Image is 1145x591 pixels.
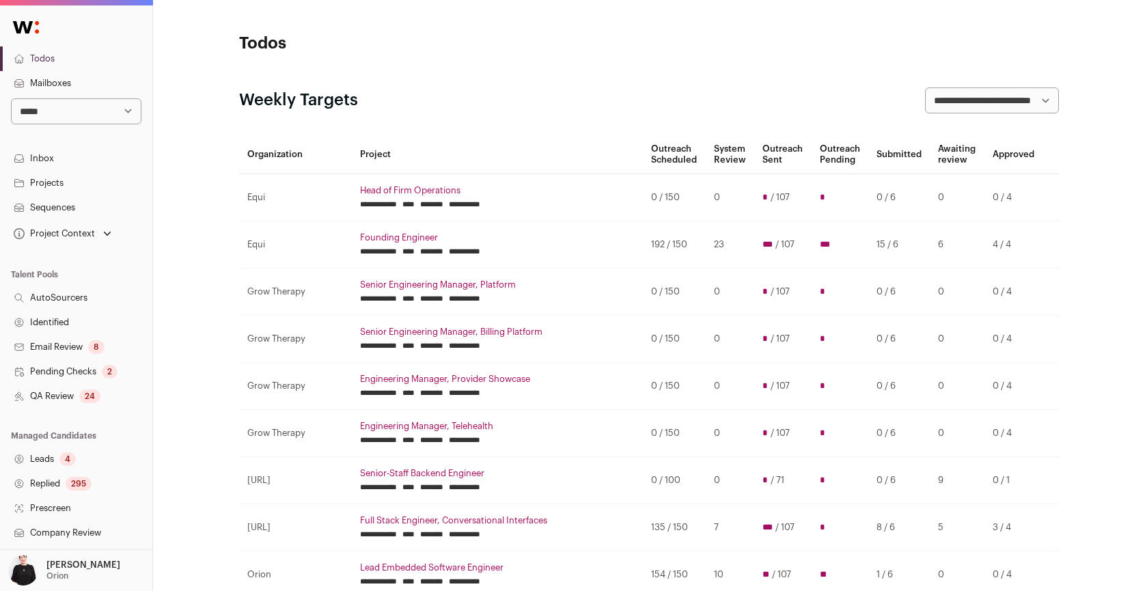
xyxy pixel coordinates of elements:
[239,90,358,111] h2: Weekly Targets
[706,316,755,363] td: 0
[360,562,635,573] a: Lead Embedded Software Engineer
[984,363,1043,410] td: 0 / 4
[754,135,811,174] th: Outreach Sent
[930,457,984,504] td: 9
[930,135,984,174] th: Awaiting review
[771,333,790,344] span: / 107
[360,327,635,338] a: Senior Engineering Manager, Billing Platform
[868,363,930,410] td: 0 / 6
[868,410,930,457] td: 0 / 6
[11,228,95,239] div: Project Context
[88,340,105,354] div: 8
[643,457,706,504] td: 0 / 100
[984,316,1043,363] td: 0 / 4
[360,468,635,479] a: Senior-Staff Backend Engineer
[984,269,1043,316] td: 0 / 4
[239,316,352,363] td: Grow Therapy
[930,269,984,316] td: 0
[984,504,1043,551] td: 3 / 4
[984,410,1043,457] td: 0 / 4
[8,555,38,586] img: 9240684-medium_jpg
[706,363,755,410] td: 0
[643,410,706,457] td: 0 / 150
[984,457,1043,504] td: 0 / 1
[771,381,790,391] span: / 107
[46,571,68,581] p: Orion
[868,135,930,174] th: Submitted
[643,269,706,316] td: 0 / 150
[239,269,352,316] td: Grow Therapy
[102,365,118,379] div: 2
[5,555,123,586] button: Open dropdown
[239,221,352,269] td: Equi
[868,504,930,551] td: 8 / 6
[984,135,1043,174] th: Approved
[239,457,352,504] td: [URL]
[706,504,755,551] td: 7
[706,221,755,269] td: 23
[59,452,76,466] div: 4
[930,316,984,363] td: 0
[239,410,352,457] td: Grow Therapy
[775,239,795,250] span: / 107
[5,14,46,41] img: Wellfound
[66,477,92,491] div: 295
[352,135,643,174] th: Project
[930,410,984,457] td: 0
[775,522,795,533] span: / 107
[868,174,930,221] td: 0 / 6
[771,428,790,439] span: / 107
[771,286,790,297] span: / 107
[360,374,635,385] a: Engineering Manager, Provider Showcase
[772,569,791,580] span: / 107
[706,410,755,457] td: 0
[706,457,755,504] td: 0
[984,221,1043,269] td: 4 / 4
[239,135,352,174] th: Organization
[812,135,869,174] th: Outreach Pending
[930,221,984,269] td: 6
[706,174,755,221] td: 0
[360,232,635,243] a: Founding Engineer
[643,316,706,363] td: 0 / 150
[706,135,755,174] th: System Review
[643,221,706,269] td: 192 / 150
[360,279,635,290] a: Senior Engineering Manager, Platform
[360,185,635,196] a: Head of Firm Operations
[239,363,352,410] td: Grow Therapy
[868,221,930,269] td: 15 / 6
[360,515,635,526] a: Full Stack Engineer, Conversational Interfaces
[930,174,984,221] td: 0
[984,174,1043,221] td: 0 / 4
[79,389,100,403] div: 24
[239,33,512,55] h1: Todos
[771,475,784,486] span: / 71
[239,504,352,551] td: [URL]
[239,174,352,221] td: Equi
[930,504,984,551] td: 5
[643,135,706,174] th: Outreach Scheduled
[11,224,114,243] button: Open dropdown
[868,316,930,363] td: 0 / 6
[643,363,706,410] td: 0 / 150
[706,269,755,316] td: 0
[643,174,706,221] td: 0 / 150
[360,421,635,432] a: Engineering Manager, Telehealth
[868,269,930,316] td: 0 / 6
[930,363,984,410] td: 0
[868,457,930,504] td: 0 / 6
[46,560,120,571] p: [PERSON_NAME]
[771,192,790,203] span: / 107
[643,504,706,551] td: 135 / 150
